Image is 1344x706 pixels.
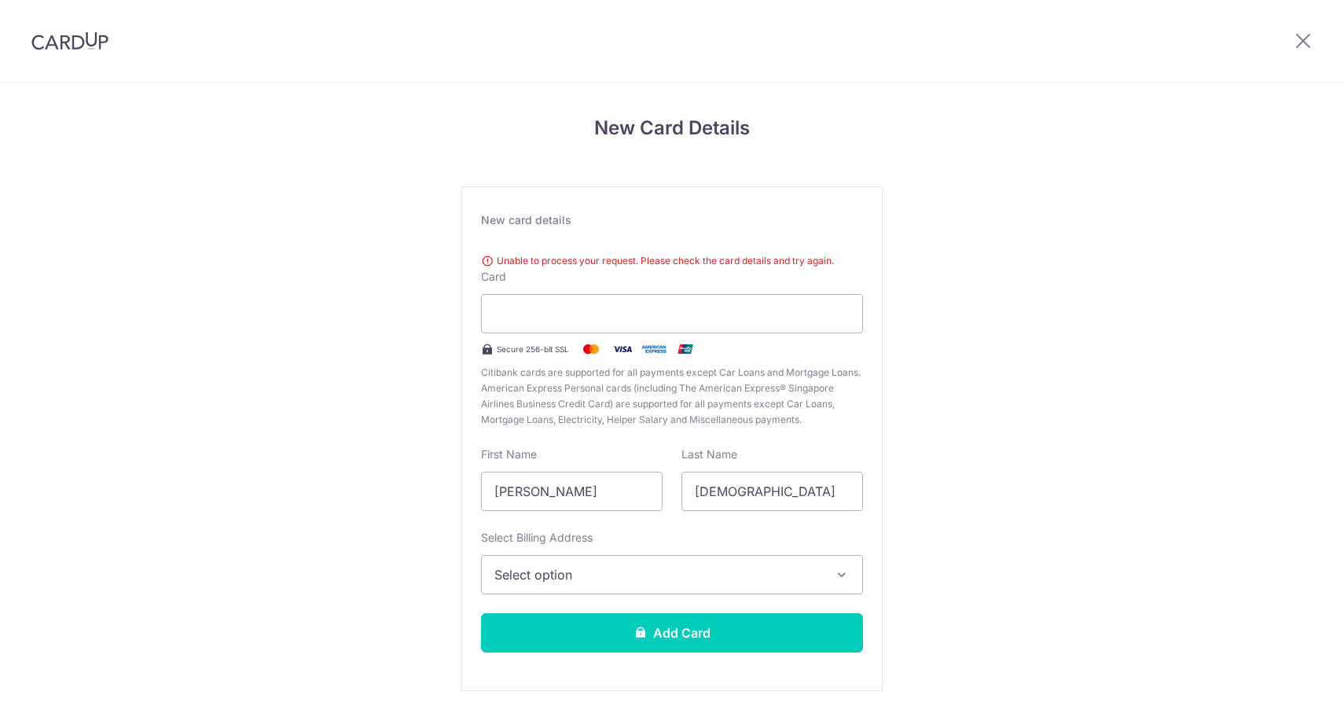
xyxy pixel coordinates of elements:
[481,212,863,228] div: New card details
[494,304,850,323] iframe: Secure card payment input frame
[481,447,537,462] label: First Name
[497,343,569,355] span: Secure 256-bit SSL
[461,114,883,142] h4: New Card Details
[638,340,670,359] img: .alt.amex
[481,555,863,594] button: Select option
[481,365,863,428] span: Citibank cards are supported for all payments except Car Loans and Mortgage Loans. American Expre...
[481,530,593,546] label: Select Billing Address
[681,447,737,462] label: Last Name
[31,31,108,50] img: CardUp
[681,472,863,511] input: Cardholder Last Name
[481,253,863,269] div: Unable to process your request. Please check the card details and try again.
[607,340,638,359] img: Visa
[481,613,863,653] button: Add Card
[670,340,701,359] img: .alt.unionpay
[494,565,821,584] span: Select option
[481,472,663,511] input: Cardholder First Name
[575,340,607,359] img: Mastercard
[481,269,506,285] label: Card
